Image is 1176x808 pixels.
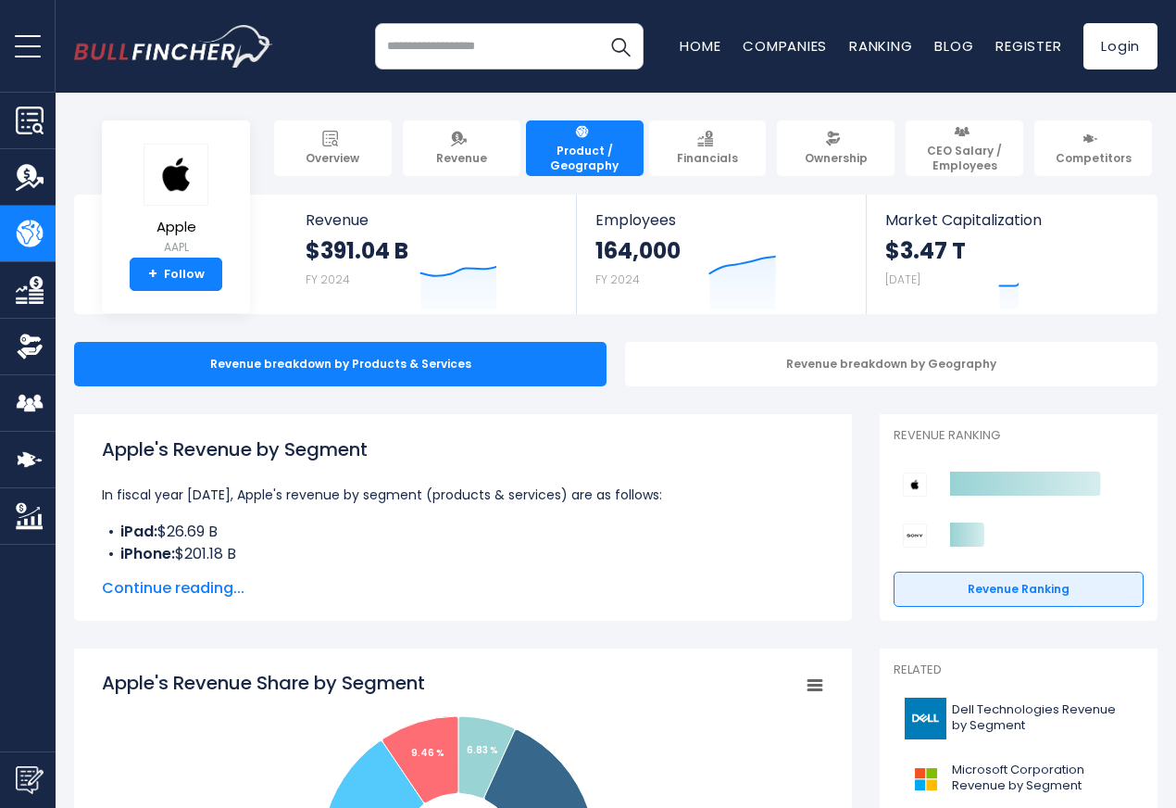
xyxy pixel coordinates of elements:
[885,211,1137,229] span: Market Capitalization
[885,271,920,287] small: [DATE]
[906,120,1023,176] a: CEO Salary / Employees
[777,120,895,176] a: Ownership
[102,543,824,565] li: $201.18 B
[120,543,175,564] b: iPhone:
[894,572,1144,607] a: Revenue Ranking
[867,195,1156,314] a: Market Capitalization $3.47 T [DATE]
[595,211,846,229] span: Employees
[903,473,927,497] img: Apple competitors logo
[411,746,444,760] tspan: 9.46 %
[995,36,1061,56] a: Register
[144,220,208,235] span: Apple
[102,484,824,506] p: In fiscal year [DATE], Apple's revenue by segment (products & services) are as follows:
[526,120,644,176] a: Product / Geography
[120,521,157,542] b: iPad:
[649,120,767,176] a: Financials
[743,36,827,56] a: Companies
[1034,120,1152,176] a: Competitors
[849,36,912,56] a: Ranking
[436,151,487,166] span: Revenue
[934,36,973,56] a: Blog
[894,753,1144,804] a: Microsoft Corporation Revenue by Segment
[595,271,640,287] small: FY 2024
[905,698,946,739] img: DELL logo
[306,236,408,265] strong: $391.04 B
[274,120,392,176] a: Overview
[306,151,359,166] span: Overview
[102,577,824,600] span: Continue reading...
[595,236,681,265] strong: 164,000
[885,236,966,265] strong: $3.47 T
[680,36,720,56] a: Home
[805,151,868,166] span: Ownership
[102,521,824,543] li: $26.69 B
[144,239,208,256] small: AAPL
[905,758,946,800] img: MSFT logo
[403,120,520,176] a: Revenue
[625,342,1157,386] div: Revenue breakdown by Geography
[143,143,209,259] a: Apple AAPL
[74,25,273,68] a: Go to homepage
[102,436,824,463] h1: Apple's Revenue by Segment
[287,195,577,314] a: Revenue $391.04 B FY 2024
[577,195,865,314] a: Employees 164,000 FY 2024
[894,428,1144,444] p: Revenue Ranking
[1083,23,1157,69] a: Login
[952,702,1132,734] span: Dell Technologies Revenue by Segment
[102,670,425,696] tspan: Apple's Revenue Share by Segment
[914,144,1015,172] span: CEO Salary / Employees
[894,663,1144,678] p: Related
[597,23,644,69] button: Search
[1056,151,1132,166] span: Competitors
[467,743,498,757] tspan: 6.83 %
[74,25,273,68] img: bullfincher logo
[894,693,1144,744] a: Dell Technologies Revenue by Segment
[306,271,350,287] small: FY 2024
[534,144,635,172] span: Product / Geography
[903,524,927,548] img: Sony Group Corporation competitors logo
[952,763,1132,794] span: Microsoft Corporation Revenue by Segment
[16,333,44,360] img: Ownership
[677,151,738,166] span: Financials
[148,266,157,283] strong: +
[130,258,222,291] a: +Follow
[74,342,607,386] div: Revenue breakdown by Products & Services
[306,211,558,229] span: Revenue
